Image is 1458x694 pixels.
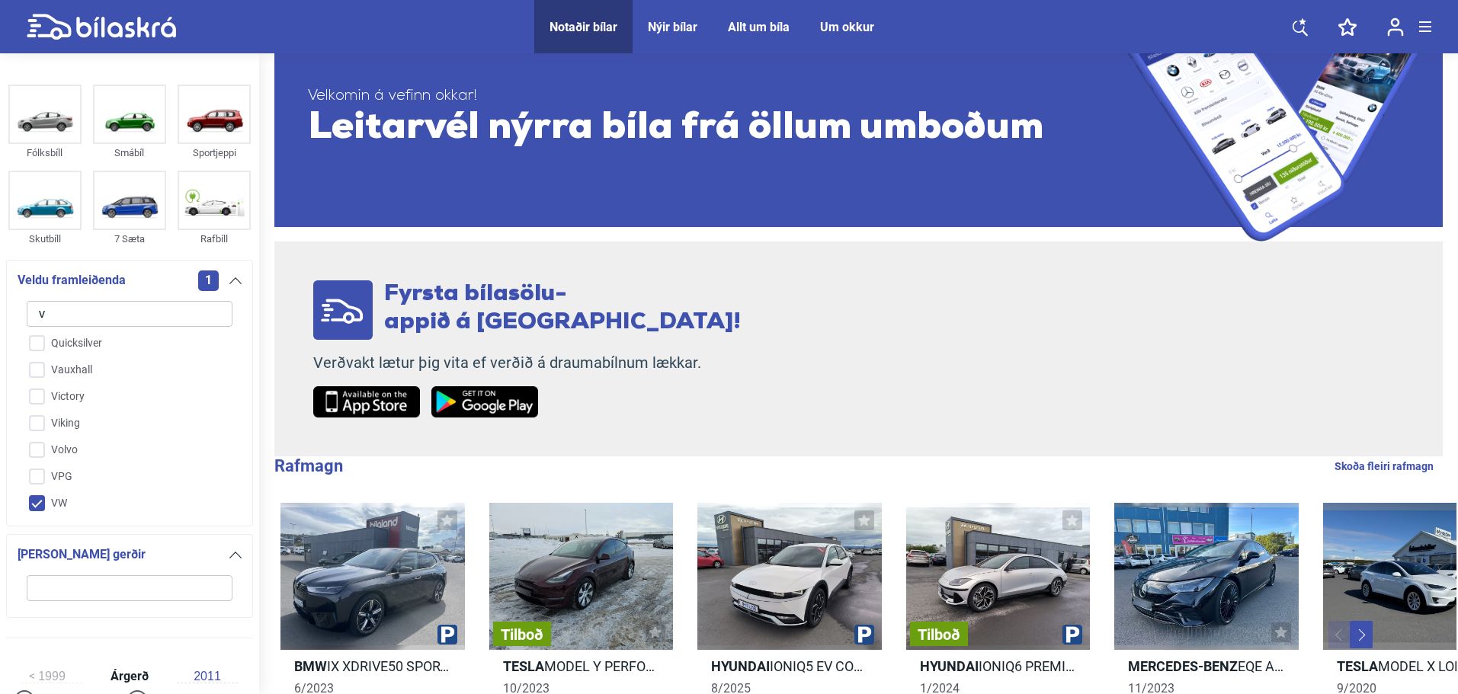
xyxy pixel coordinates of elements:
a: Skoða fleiri rafmagn [1335,456,1434,476]
span: Leitarvél nýrra bíla frá öllum umboðum [308,106,1123,152]
h2: IONIQ6 PREMIUM 77KWH [906,657,1091,675]
p: Verðvakt lætur þig vita ef verðið á draumabílnum lækkar. [313,353,741,373]
b: Hyundai [711,658,770,674]
h2: IONIQ5 EV COMFORT 58KWH 2WD [697,657,882,675]
img: user-login.svg [1387,18,1404,37]
button: Previous [1328,621,1351,648]
span: Árgerð [107,670,152,683]
span: Veldu framleiðenda [18,270,126,291]
b: Rafmagn [274,456,343,475]
b: Mercedes-Benz [1128,658,1238,674]
div: Fólksbíll [8,144,82,162]
span: [PERSON_NAME] gerðir [18,544,146,565]
b: Tesla [503,658,544,674]
a: Allt um bíla [728,20,790,34]
div: Sportjeppi [178,144,251,162]
a: Notaðir bílar [550,20,617,34]
span: Fyrsta bílasölu- appið á [GEOGRAPHIC_DATA]! [384,283,741,334]
a: Um okkur [820,20,874,34]
button: Next [1350,621,1373,648]
a: Nýir bílar [648,20,697,34]
b: BMW [294,658,327,674]
h2: MODEL Y PERFORMANCE [489,657,674,675]
div: Smábíl [93,144,166,162]
b: Tesla [1337,658,1378,674]
b: Hyundai [920,658,979,674]
div: Skutbíll [8,230,82,248]
div: 7 Sæta [93,230,166,248]
div: Rafbíll [178,230,251,248]
span: Tilboð [501,627,543,642]
span: 1 [198,270,219,291]
h2: EQE AMG PANO 300 [1114,657,1299,675]
h2: IX XDRIVE50 SPORTPAKKI [280,657,465,675]
span: Velkomin á vefinn okkar! [308,87,1123,106]
span: Tilboð [918,627,960,642]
